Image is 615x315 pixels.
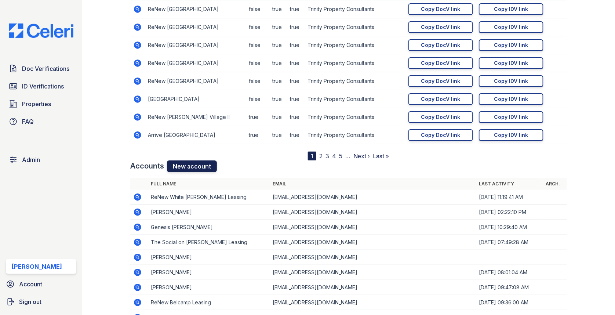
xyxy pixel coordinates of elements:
div: Copy IDV link [494,131,528,139]
td: true [287,108,305,126]
div: Copy DocV link [421,113,460,121]
td: [DATE] 08:01:04 AM [476,265,543,280]
td: true [287,0,305,18]
span: ID Verifications [22,82,64,91]
td: true [287,90,305,108]
td: true [269,54,287,72]
td: true [269,36,287,54]
a: Copy DocV link [408,75,473,87]
td: [PERSON_NAME] [148,205,270,220]
a: Copy IDV link [479,57,543,69]
td: true [269,90,287,108]
div: Copy IDV link [494,113,528,121]
span: Account [19,280,42,289]
a: Last » [373,152,389,160]
td: Genesis [PERSON_NAME] [148,220,270,235]
a: Copy DocV link [408,57,473,69]
td: [PERSON_NAME] [148,265,270,280]
div: Copy DocV link [421,23,460,31]
td: ReNew [GEOGRAPHIC_DATA] [145,72,246,90]
a: Copy DocV link [408,21,473,33]
td: [EMAIL_ADDRESS][DOMAIN_NAME] [270,280,476,295]
td: false [246,90,269,108]
td: [GEOGRAPHIC_DATA] [145,90,246,108]
td: [EMAIL_ADDRESS][DOMAIN_NAME] [270,190,476,205]
td: [EMAIL_ADDRESS][DOMAIN_NAME] [270,235,476,250]
a: Copy IDV link [479,39,543,51]
td: false [246,18,269,36]
td: true [287,72,305,90]
div: Copy DocV link [421,6,460,13]
td: Trinity Property Consultants [305,36,405,54]
td: true [269,126,287,144]
a: Account [3,277,79,292]
a: Email [273,181,287,187]
td: true [246,126,269,144]
span: Doc Verifications [22,64,69,73]
a: Copy DocV link [408,3,473,15]
a: ID Verifications [6,79,76,94]
td: Trinity Property Consultants [305,0,405,18]
a: Admin [6,152,76,167]
div: Copy DocV link [421,77,460,85]
div: Copy DocV link [421,41,460,49]
a: Doc Verifications [6,61,76,76]
div: Copy IDV link [494,77,528,85]
td: true [269,0,287,18]
span: Sign out [19,297,41,306]
td: ReNew [GEOGRAPHIC_DATA] [145,54,246,72]
td: true [287,36,305,54]
a: FAQ [6,114,76,129]
td: [PERSON_NAME] [148,250,270,265]
div: Copy IDV link [494,23,528,31]
td: [EMAIL_ADDRESS][DOMAIN_NAME] [270,220,476,235]
a: Properties [6,97,76,111]
td: ReNew [GEOGRAPHIC_DATA] [145,36,246,54]
td: [DATE] 07:49:28 AM [476,235,543,250]
div: Copy DocV link [421,59,460,67]
td: [PERSON_NAME] [148,280,270,295]
td: true [269,108,287,126]
a: Copy IDV link [479,3,543,15]
td: false [246,72,269,90]
a: Copy IDV link [479,75,543,87]
td: ReNew [GEOGRAPHIC_DATA] [145,18,246,36]
th: Arch. [543,178,567,190]
a: 3 [325,152,329,160]
td: false [246,36,269,54]
a: 4 [332,152,336,160]
td: ReNew White [PERSON_NAME] Leasing [148,190,270,205]
a: New account [167,160,217,172]
span: Admin [22,155,40,164]
td: Arrive [GEOGRAPHIC_DATA] [145,126,246,144]
td: ReNew Belcamp Leasing [148,295,270,310]
td: true [287,54,305,72]
a: Copy DocV link [408,39,473,51]
td: [EMAIL_ADDRESS][DOMAIN_NAME] [270,265,476,280]
th: Last activity [476,178,543,190]
a: Copy IDV link [479,21,543,33]
div: Copy DocV link [421,95,460,103]
a: Copy DocV link [408,111,473,123]
td: [DATE] 11:19:41 AM [476,190,543,205]
td: true [287,18,305,36]
a: Sign out [3,294,79,309]
span: … [345,152,350,160]
td: false [246,0,269,18]
a: Copy IDV link [479,129,543,141]
div: Copy IDV link [494,59,528,67]
td: true [246,108,269,126]
td: ReNew [PERSON_NAME] Village II [145,108,246,126]
img: CE_Logo_Blue-a8612792a0a2168367f1c8372b55b34899dd931a85d93a1a3d3e32e68fde9ad4.png [3,23,79,38]
td: [EMAIL_ADDRESS][DOMAIN_NAME] [270,205,476,220]
td: [DATE] 09:47:08 AM [476,280,543,295]
div: Accounts [130,160,217,172]
td: [EMAIL_ADDRESS][DOMAIN_NAME] [270,295,476,310]
span: FAQ [22,117,34,126]
td: [DATE] 02:22:10 PM [476,205,543,220]
a: Copy IDV link [479,93,543,105]
a: Copy DocV link [408,129,473,141]
td: ReNew [GEOGRAPHIC_DATA] [145,0,246,18]
td: Trinity Property Consultants [305,126,405,144]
